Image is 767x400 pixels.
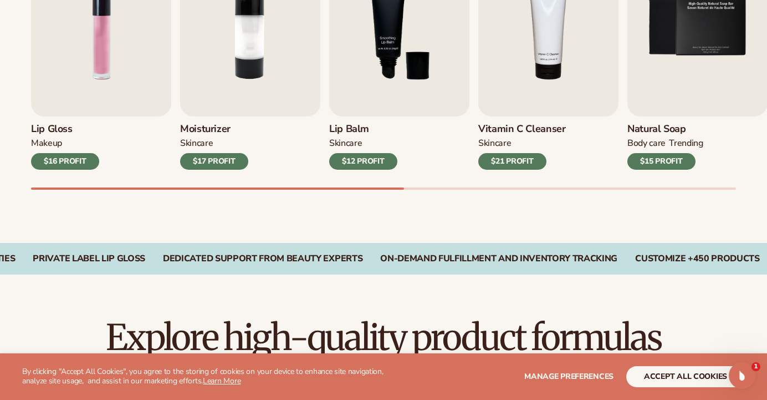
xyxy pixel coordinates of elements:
[180,153,248,170] div: $17 PROFIT
[329,153,397,170] div: $12 PROFIT
[627,138,666,149] div: BODY Care
[524,371,613,382] span: Manage preferences
[627,153,696,170] div: $15 PROFIT
[31,123,99,135] h3: Lip Gloss
[478,123,566,135] h3: Vitamin C Cleanser
[31,319,736,356] h2: Explore high-quality product formulas
[524,366,613,387] button: Manage preferences
[329,138,362,149] div: SKINCARE
[163,254,362,264] div: Dedicated Support From Beauty Experts
[33,254,145,264] div: Private label lip gloss
[627,123,703,135] h3: Natural Soap
[31,153,99,170] div: $16 PROFIT
[751,362,760,371] span: 1
[329,123,397,135] h3: Lip Balm
[626,366,745,387] button: accept all cookies
[729,362,755,389] iframe: Intercom live chat
[31,138,62,149] div: MAKEUP
[478,138,511,149] div: Skincare
[478,153,546,170] div: $21 PROFIT
[635,254,760,264] div: CUSTOMIZE +450 PRODUCTS
[203,376,241,386] a: Learn More
[380,254,617,264] div: On-Demand Fulfillment and Inventory Tracking
[180,123,248,135] h3: Moisturizer
[22,367,387,386] p: By clicking "Accept All Cookies", you agree to the storing of cookies on your device to enhance s...
[669,138,703,149] div: TRENDING
[180,138,213,149] div: SKINCARE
